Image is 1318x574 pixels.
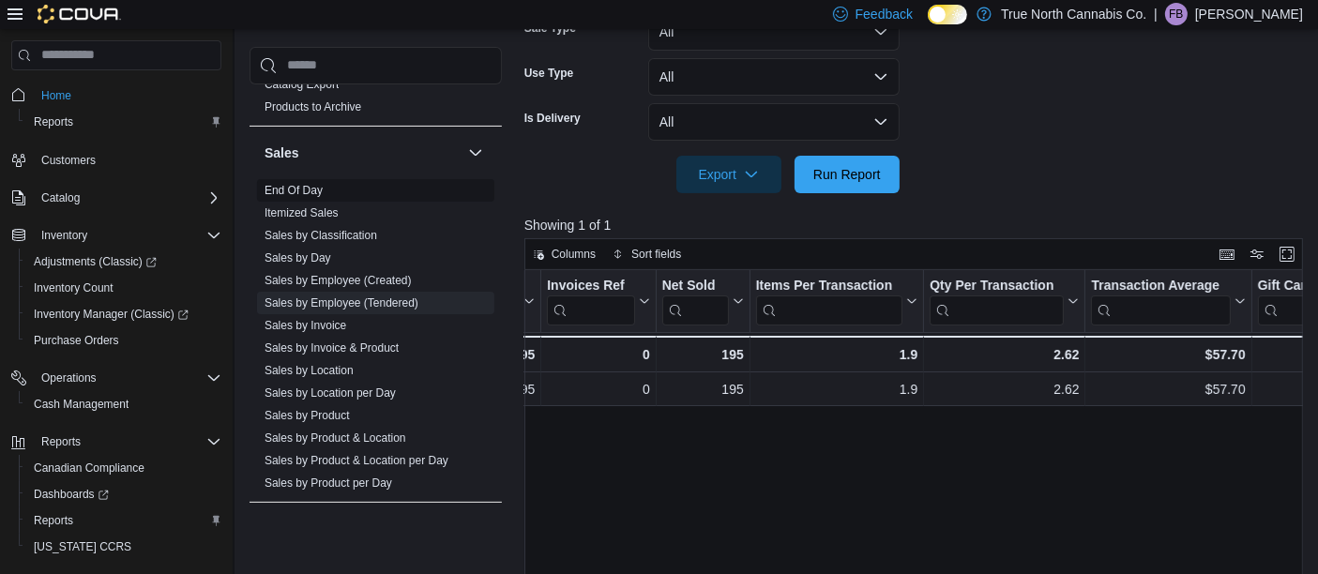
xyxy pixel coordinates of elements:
a: Sales by Employee (Tendered) [265,296,418,310]
button: Sales [265,143,461,162]
a: [US_STATE] CCRS [26,536,139,558]
span: End Of Day [265,183,323,198]
div: Invoices Ref [547,277,634,295]
p: [PERSON_NAME] [1195,3,1303,25]
a: Inventory Manager (Classic) [26,303,196,325]
a: Sales by Employee (Created) [265,274,412,287]
button: Items Per Transaction [755,277,917,325]
button: Reports [19,507,229,534]
span: Sales by Location per Day [265,385,396,400]
div: 1.9 [756,378,918,400]
p: | [1154,3,1158,25]
span: Adjustments (Classic) [26,250,221,273]
div: 0 [547,343,649,366]
span: Feedback [856,5,913,23]
label: Is Delivery [524,111,581,126]
span: Home [34,83,221,107]
button: Columns [525,243,603,265]
button: Canadian Compliance [19,455,229,481]
button: Display options [1246,243,1268,265]
a: Itemized Sales [265,206,339,219]
button: Enter fullscreen [1276,243,1298,265]
span: Export [688,156,770,193]
div: Sales [250,179,502,502]
img: Cova [38,5,121,23]
span: Inventory [34,224,221,247]
span: Inventory Manager (Classic) [34,307,189,322]
span: Reports [41,434,81,449]
span: Operations [34,367,221,389]
a: Sales by Location [265,364,354,377]
button: All [648,103,900,141]
a: Reports [26,509,81,532]
span: Sales by Invoice & Product [265,340,399,355]
span: Dashboards [34,487,109,502]
div: $57.70 [1091,378,1245,400]
button: Catalog [4,185,229,211]
span: Catalog [41,190,80,205]
div: Net Sold [661,277,728,295]
span: Sales by Employee (Created) [265,273,412,288]
button: Reports [4,429,229,455]
span: Sales by Product per Day [265,476,392,491]
span: Purchase Orders [34,333,119,348]
input: Dark Mode [928,5,967,24]
button: All [648,13,900,51]
span: Customers [34,148,221,172]
span: Home [41,88,71,103]
a: Home [34,84,79,107]
button: [US_STATE] CCRS [19,534,229,560]
a: Inventory Manager (Classic) [19,301,229,327]
a: Sales by Location per Day [265,386,396,400]
span: Sales by Product [265,408,350,423]
div: Items Per Transaction [755,277,902,295]
div: $57.70 [1091,343,1245,366]
a: End Of Day [265,184,323,197]
a: Sales by Product per Day [265,476,392,490]
div: Transaction Average [1091,277,1230,295]
span: Operations [41,370,97,385]
span: Cash Management [26,393,221,415]
span: Products to Archive [265,99,361,114]
button: Operations [4,365,229,391]
span: Sales by Classification [265,228,377,243]
span: Adjustments (Classic) [34,254,157,269]
div: 195 [661,343,743,366]
span: Reports [34,114,73,129]
a: Adjustments (Classic) [19,249,229,275]
a: Canadian Compliance [26,457,152,479]
span: Washington CCRS [26,536,221,558]
span: Itemized Sales [265,205,339,220]
div: Felix Brining [1165,3,1188,25]
span: Cash Management [34,397,129,412]
span: Sales by Location [265,363,354,378]
span: [US_STATE] CCRS [34,539,131,554]
a: Customers [34,149,103,172]
a: Sales by Product & Location [265,431,406,445]
button: Qty Per Transaction [930,277,1079,325]
span: Dark Mode [928,24,929,25]
span: Canadian Compliance [34,461,144,476]
div: Transaction Average [1091,277,1230,325]
button: Run Report [795,156,900,193]
div: 2.62 [930,343,1079,366]
span: FB [1169,3,1183,25]
div: Qty Per Transaction [930,277,1064,325]
span: Canadian Compliance [26,457,221,479]
span: Reports [26,509,221,532]
button: Customers [4,146,229,174]
button: Sales [464,142,487,164]
button: Invoices Ref [547,277,649,325]
button: Cash Management [19,391,229,417]
span: Inventory [41,228,87,243]
a: Sales by Invoice & Product [265,341,399,355]
span: Sales by Product & Location per Day [265,453,448,468]
span: Reports [34,430,221,453]
button: Catalog [34,187,87,209]
span: Sales by Product & Location [265,430,406,446]
a: Reports [26,111,81,133]
div: 195 [425,378,535,400]
div: Products [250,73,502,126]
a: Sales by Product [265,409,350,422]
button: Net Sold [661,277,743,325]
